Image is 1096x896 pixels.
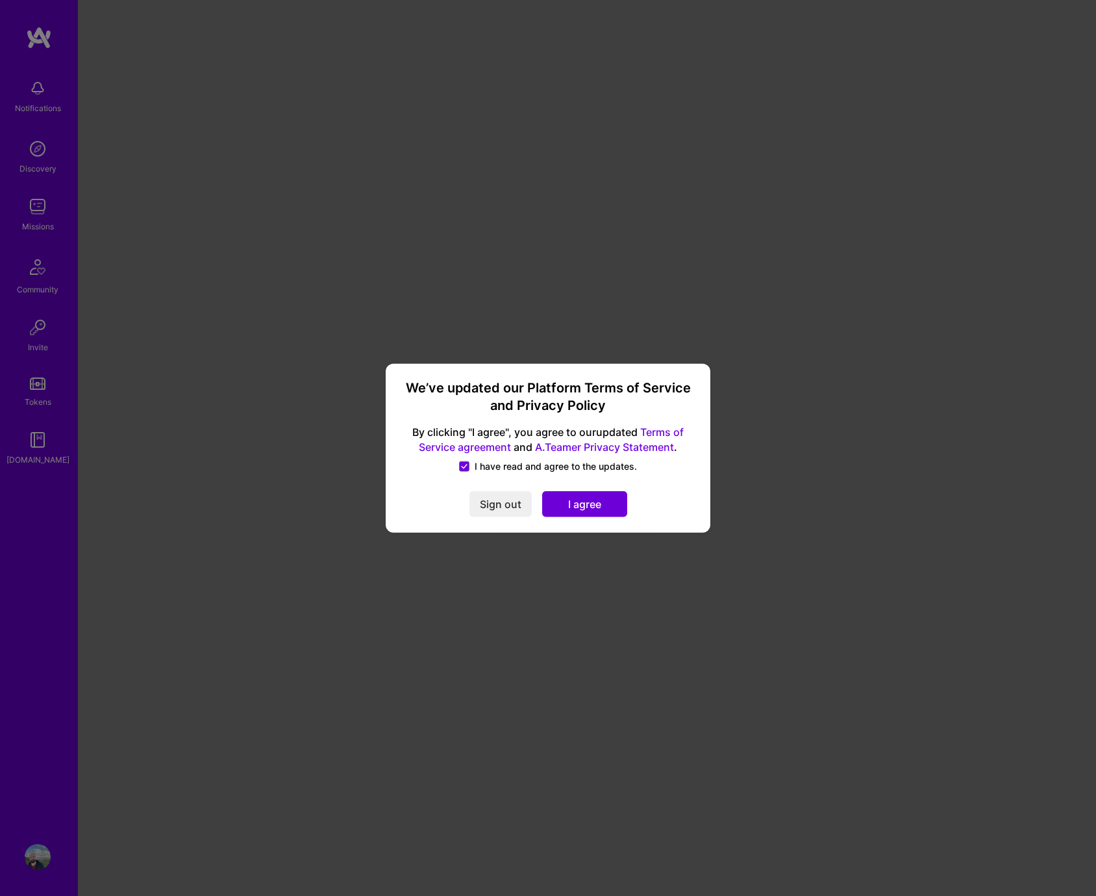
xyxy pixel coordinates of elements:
span: I have read and agree to the updates. [475,460,637,473]
a: A.Teamer Privacy Statement [535,441,674,454]
button: Sign out [469,491,532,517]
span: By clicking "I agree", you agree to our updated and . [401,425,695,455]
button: I agree [542,491,627,517]
a: Terms of Service agreement [419,426,684,454]
h3: We’ve updated our Platform Terms of Service and Privacy Policy [401,379,695,415]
